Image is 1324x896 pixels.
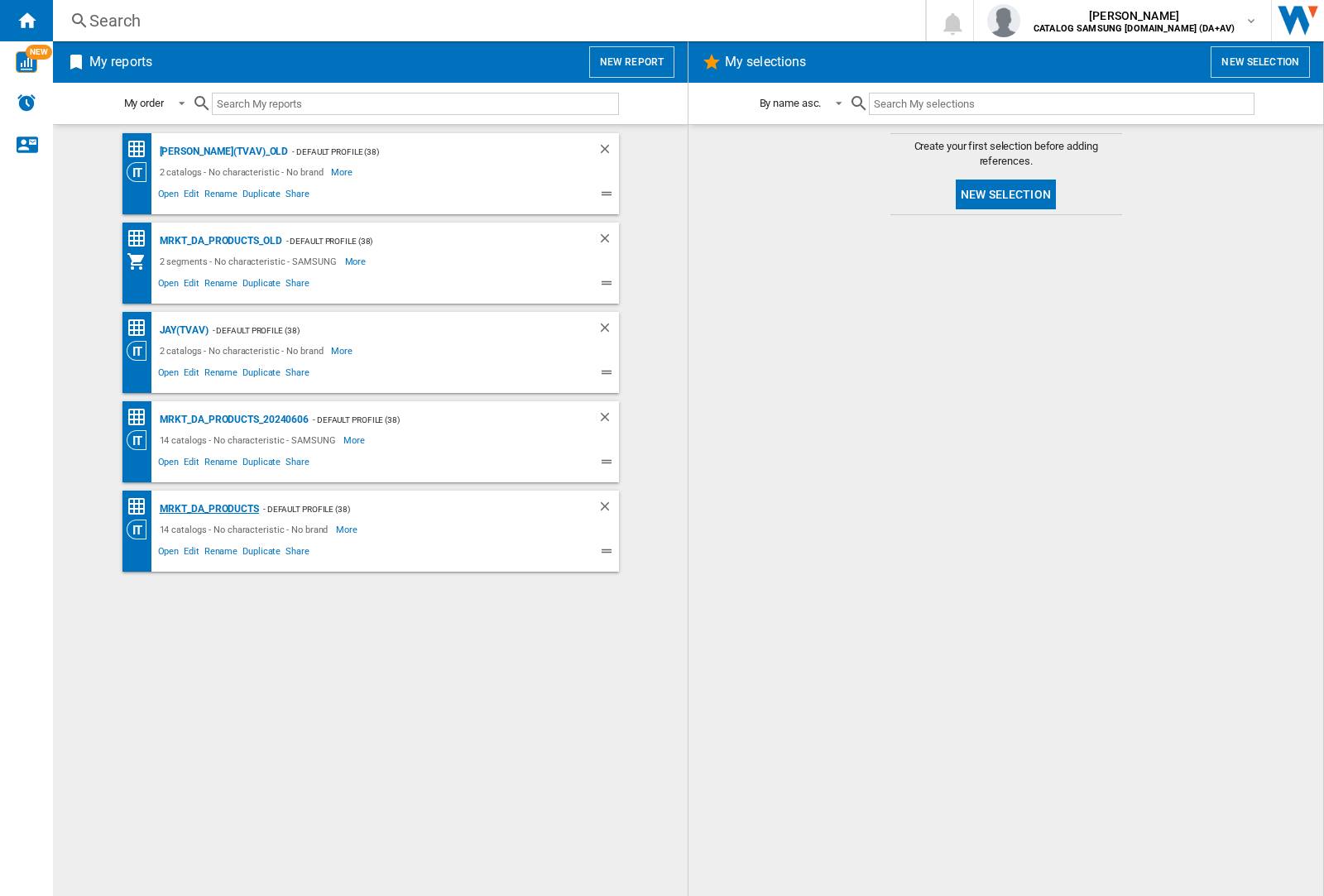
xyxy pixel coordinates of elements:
[156,544,182,563] span: Open
[156,162,332,182] div: 2 catalogs - No characteristic - No brand
[209,320,564,341] div: - Default profile (38)
[331,162,355,182] span: More
[156,365,182,385] span: Open
[956,180,1056,209] button: New selection
[181,276,202,295] span: Edit
[890,139,1122,169] span: Create your first selection before adding references.
[127,496,156,517] div: Price Matrix
[240,365,283,385] span: Duplicate
[89,9,882,32] div: Search
[127,139,156,160] div: Price Matrix
[156,499,259,520] div: MRKT_DA_PRODUCTS
[156,320,209,341] div: JAY(TVAV)
[156,276,182,295] span: Open
[202,544,240,563] span: Rename
[240,454,283,474] span: Duplicate
[181,454,202,474] span: Edit
[16,51,37,73] img: wise-card.svg
[127,430,156,450] div: Category View
[1034,23,1235,34] b: CATALOG SAMSUNG [DOMAIN_NAME] (DA+AV)
[156,520,337,539] div: 14 catalogs - No characteristic - No brand
[124,97,164,109] div: My order
[202,186,240,206] span: Rename
[156,231,282,252] div: MRKT_DA_PRODUCTS_OLD
[343,430,367,450] span: More
[156,186,182,206] span: Open
[288,141,564,162] div: - Default profile (38)
[181,365,202,385] span: Edit
[869,93,1254,115] input: Search My selections
[181,186,202,206] span: Edit
[336,520,360,539] span: More
[202,365,240,385] span: Rename
[240,186,283,206] span: Duplicate
[86,46,156,78] h2: My reports
[156,141,289,162] div: [PERSON_NAME](TVAV)_old
[212,93,619,115] input: Search My reports
[283,276,312,295] span: Share
[127,318,156,338] div: Price Matrix
[240,276,283,295] span: Duplicate
[1211,46,1310,78] button: New selection
[597,410,619,430] div: Delete
[17,93,36,113] img: alerts-logo.svg
[1034,7,1235,24] span: [PERSON_NAME]
[156,410,309,430] div: MRKT_DA_PRODUCTS_20240606
[127,407,156,428] div: Price Matrix
[283,454,312,474] span: Share
[127,341,156,361] div: Category View
[597,499,619,520] div: Delete
[331,341,355,361] span: More
[127,228,156,249] div: Price Matrix
[181,544,202,563] span: Edit
[597,141,619,162] div: Delete
[589,46,674,78] button: New report
[283,186,312,206] span: Share
[259,499,564,520] div: - Default profile (38)
[156,430,344,450] div: 14 catalogs - No characteristic - SAMSUNG
[282,231,564,252] div: - Default profile (38)
[127,520,156,539] div: Category View
[156,454,182,474] span: Open
[156,341,332,361] div: 2 catalogs - No characteristic - No brand
[240,544,283,563] span: Duplicate
[760,97,822,109] div: By name asc.
[202,276,240,295] span: Rename
[345,252,369,271] span: More
[127,252,156,271] div: My Assortment
[202,454,240,474] span: Rename
[156,252,345,271] div: 2 segments - No characteristic - SAMSUNG
[283,365,312,385] span: Share
[283,544,312,563] span: Share
[309,410,564,430] div: - Default profile (38)
[597,231,619,252] div: Delete
[722,46,809,78] h2: My selections
[987,4,1020,37] img: profile.jpg
[127,162,156,182] div: Category View
[597,320,619,341] div: Delete
[26,45,52,60] span: NEW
